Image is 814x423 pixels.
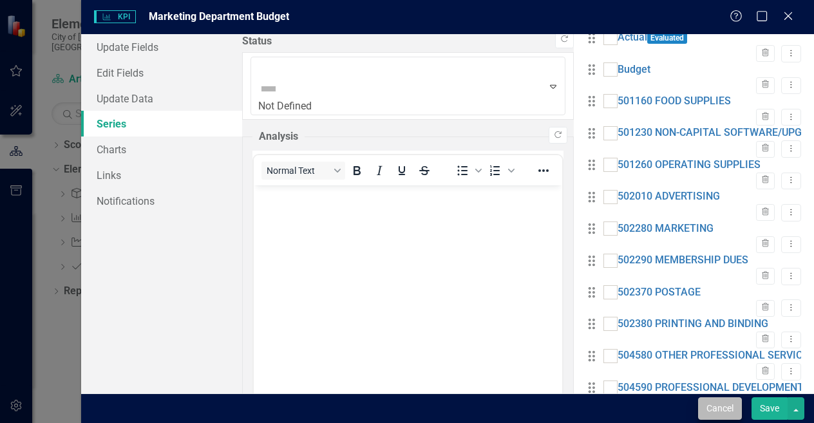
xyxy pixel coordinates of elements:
div: Not Defined [258,99,424,114]
label: Status [242,34,574,49]
button: Italic [368,162,390,180]
a: 502290 MEMBERSHIP DUES [618,253,748,268]
a: 504590 PROFESSIONAL DEVELOPMENT [618,381,804,395]
a: 502010 ADVERTISING [618,189,720,204]
a: Update Data [81,86,242,111]
iframe: Rich Text Area [254,185,562,410]
a: Charts [81,136,242,162]
button: Underline [391,162,413,180]
span: KPI [94,10,135,23]
button: Reveal or hide additional toolbar items [533,162,554,180]
button: Bold [346,162,368,180]
img: Not Defined [258,79,279,99]
a: Update Fields [81,34,242,60]
a: Notifications [81,188,242,214]
button: Cancel [698,397,742,420]
a: 502380 PRINTING AND BINDING [618,317,768,332]
a: Series [81,111,242,136]
span: Normal Text [267,165,330,176]
button: Save [752,397,788,420]
button: Block Normal Text [261,162,345,180]
a: Actual [618,30,647,45]
a: 501260 OPERATING SUPPLIES [618,158,761,173]
div: Bullet list [451,162,484,180]
a: 501160 FOOD SUPPLIES [618,94,731,109]
a: 502370 POSTAGE [618,285,701,300]
span: Evaluated [647,32,687,44]
span: Marketing Department Budget [149,10,289,23]
button: Strikethrough [413,162,435,180]
a: 502280 MARKETING [618,221,714,236]
legend: Analysis [252,129,305,144]
a: Budget [618,62,650,77]
a: Links [81,162,242,188]
div: Numbered list [484,162,516,180]
a: Edit Fields [81,60,242,86]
